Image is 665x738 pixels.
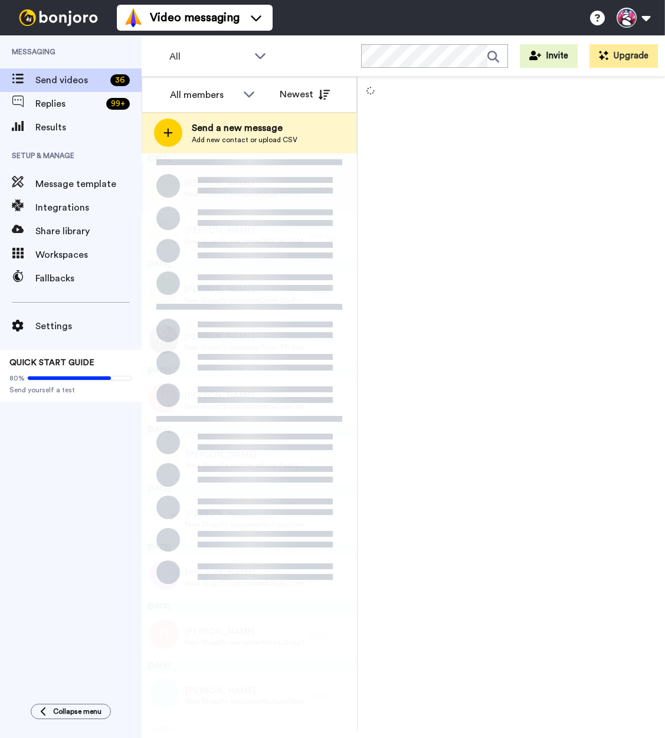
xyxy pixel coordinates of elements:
[150,501,179,531] img: eb90cbf1-530b-4fd4-b2b1-e69381aeaeb9.png
[192,121,297,135] span: Send a new message
[142,153,357,165] div: [DATE]
[142,661,357,673] div: [DATE]
[149,277,178,307] img: kc.png
[142,425,357,437] div: [DATE]
[35,97,101,111] span: Replies
[184,331,304,343] span: [PERSON_NAME]
[53,707,101,716] span: Collapse menu
[35,177,142,191] span: Message template
[110,74,130,86] div: 36
[185,697,304,706] span: New Shopify customerMultiple Items (2)2199.00
[142,484,357,496] div: [DATE]
[150,9,240,26] span: Video messaging
[149,171,178,201] img: my.png
[589,44,658,68] button: Upgrade
[149,619,179,649] img: jt.png
[310,691,351,701] div: [DATE]
[184,178,304,189] span: [PERSON_NAME]
[184,343,304,352] span: New Shopify customerTitan TP-Ronin 4D Massage Chair - Taupe2500.00
[185,520,304,529] span: New Shopify customerMultiple Items (3)150.00
[124,8,143,27] img: vm-color.svg
[185,626,304,638] span: [PERSON_NAME]
[310,231,351,241] div: 5 hr. ago
[142,602,357,614] div: [DATE]
[14,9,103,26] img: bj-logo-header-white.svg
[142,543,357,555] div: [DATE]
[142,366,357,378] div: [DATE]
[9,359,94,367] span: QUICK START GUIDE
[310,632,351,642] div: [DATE]
[186,449,304,461] span: [PERSON_NAME]
[31,704,111,719] button: Collapse menu
[192,135,297,145] span: Add new contact or upload CSV
[520,44,578,68] button: Invite
[271,83,339,106] button: Newest
[35,319,142,333] span: Settings
[310,514,351,524] div: [DATE]
[150,678,179,708] img: hl.png
[35,224,142,238] span: Share library
[184,189,304,199] span: New Shopify customerMega Motion Bariatric MM-7305 Trio Tenacity Lift Chair - Java1100.00
[185,225,304,237] span: [PERSON_NAME]
[35,248,142,262] span: Workspaces
[310,290,351,300] div: [DATE]
[310,573,351,583] div: [DATE]
[106,98,130,110] div: 99 +
[185,567,304,579] span: [PERSON_NAME]
[310,396,351,406] div: [DATE]
[142,260,357,271] div: [DATE]
[35,271,142,286] span: Fallbacks
[186,461,304,470] span: New Shopify customerBack Pad52.00
[184,390,304,402] span: [PERSON_NAME]
[310,337,351,347] div: [DATE]
[35,201,142,215] span: Integrations
[149,324,178,354] img: e5978e4b-4c3a-4a4c-862c-e4b4c2e5d5f0.jpg
[184,296,304,305] span: New Shopify customerOsaki Os-Pro 4D Encore Massage Chair - Brown2499.00
[310,184,351,193] div: 2 hr. ago
[149,383,178,413] img: ak.png
[185,579,304,588] span: New Shopify customerMultiple Items (3)8299.00
[150,442,180,472] img: hv.png
[185,237,304,246] span: New Shopify customerQRS 101 PEMF Home System2999.00
[184,284,304,296] span: [PERSON_NAME]
[185,638,304,647] span: New Shopify customerSynca Quzy Neck & Shoulder Massager179.99
[9,373,25,383] span: 80%
[150,560,179,590] img: dd.png
[169,50,248,64] span: All
[35,120,142,135] span: Results
[9,385,132,395] span: Send yourself a test
[35,73,106,87] span: Send videos
[149,218,179,248] img: fr.png
[184,402,304,411] span: New Shopify customerUltraComfort UC478-M Sedona 4 Zone Zero Gravity Power Lift Chair - Maple1550.00
[310,455,351,465] div: [DATE]
[170,88,237,102] div: All members
[185,685,304,697] span: [PERSON_NAME]
[185,508,304,520] span: [PERSON_NAME]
